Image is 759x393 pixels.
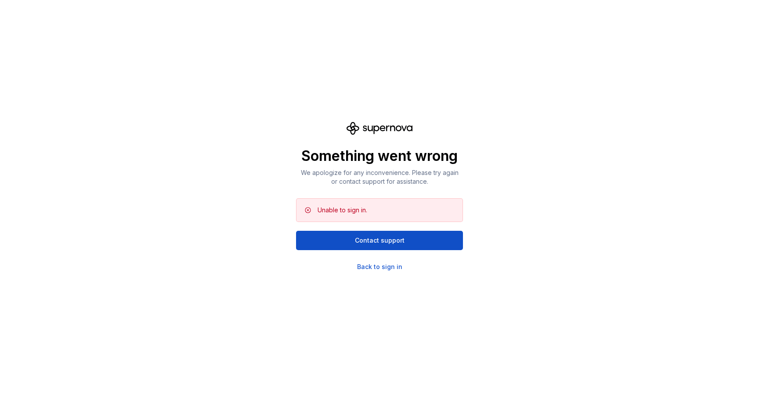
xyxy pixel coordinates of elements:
p: We apologize for any inconvenience. Please try again or contact support for assistance. [296,168,463,186]
div: Unable to sign in. [318,206,367,215]
a: Back to sign in [357,262,402,271]
p: Something went wrong [296,147,463,165]
span: Contact support [355,236,405,245]
button: Contact support [296,231,463,250]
